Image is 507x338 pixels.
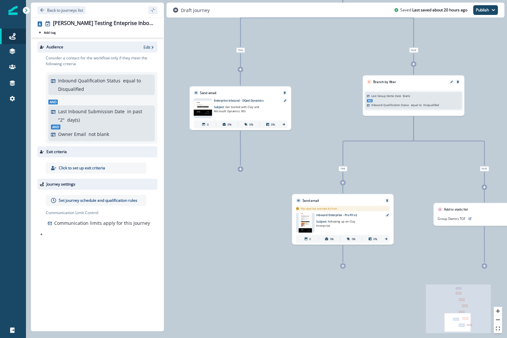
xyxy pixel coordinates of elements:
p: Edit [143,44,150,50]
span: False [409,48,418,53]
button: zoom in [494,307,502,316]
p: Set journey schedule and qualification rules [59,198,137,203]
span: And [367,99,373,102]
button: Publish [473,5,498,15]
p: Add to static list [444,207,468,212]
p: 0% [330,237,334,241]
button: Edit [448,81,455,83]
g: Edge from 342bf67d-cdec-4ca2-8e50-017c7d89a2c5 to node-edge-label0ea81804-8f76-43cb-b9ed-440fcf5e... [343,116,414,165]
p: Audience [46,44,63,50]
span: True [339,166,347,171]
p: 0% [271,122,275,127]
p: Disqualified [423,103,439,107]
p: Enterprise Inbound - DQed Dynamics [214,98,277,103]
p: equal to [123,77,141,84]
p: 0% [249,122,253,127]
div: Send emailRemoveThis asset has overrides for Fromemail asset unavailableInbound Enterprise - Pro ... [292,194,393,245]
p: Owner Email [58,131,86,138]
p: Saved [400,7,411,13]
button: Go back [37,6,86,14]
p: 0% [352,237,356,241]
div: True [305,166,381,171]
p: Consider a contact for the workflow only if they meet the following criteria [46,55,157,67]
p: Branch by filter [373,79,396,84]
p: Subject: [214,103,263,113]
img: Inflection [8,6,18,15]
button: Remove [455,80,461,83]
span: And [48,100,58,104]
p: Last saved about 20 hours ago [412,7,467,13]
p: Back to journeys list [47,7,83,13]
p: Send email [200,91,216,95]
p: Communication Limit Control [46,210,157,216]
img: email asset unavailable [299,213,312,233]
p: equal to [411,103,422,107]
button: preview [467,216,473,222]
p: Send email [303,198,319,203]
button: Add tag [37,30,57,35]
p: Group Demos TOF [438,216,465,221]
div: True [203,48,278,53]
button: fit view [494,324,502,333]
div: Branch by filterEditRemoveLast Group Demo DateblankAndInbound Qualification Statusequal to Disqua... [363,75,464,116]
p: Last Group Demo Date [371,94,401,98]
button: Remove [384,199,390,202]
button: zoom out [494,316,502,324]
div: False [376,48,451,53]
p: day(s) [67,116,80,123]
p: " 2 " [58,116,65,123]
p: blank [403,94,410,98]
p: 0% [373,237,377,241]
p: Inbound Enterprise - Pro Fit v2 [316,213,379,217]
span: True [236,48,245,53]
p: Subject: [316,217,365,228]
p: Draft journey [181,7,210,14]
span: Get Started with Clay and Microsoft Dynamics 365 [214,105,259,113]
img: email asset unavailable [194,101,212,115]
p: Last Inbound Submission Date [58,108,125,115]
p: 0 [207,122,209,127]
span: False [480,166,489,171]
p: Add tag [44,30,56,34]
div: Send emailRemoveemail asset unavailableEnterprise Inbound - DQed DynamicsSubject: Get Started wit... [190,86,291,130]
p: This asset has overrides for From [301,207,337,211]
span: Following up on Clay Enterprise [316,220,355,227]
p: in past [127,108,142,115]
p: 0 [309,237,311,241]
p: Communication limits apply for this Journey [54,220,150,226]
p: 0% [228,122,231,127]
button: Edit [143,44,155,50]
p: Inbound Qualification Status [371,103,409,107]
p: Journey settings [46,181,75,187]
p: not blank [89,131,109,138]
p: Exit criteria [46,149,67,155]
p: Inbound Qualification Status [58,77,120,84]
p: Click to set up exit criteria [59,165,105,171]
span: And [51,125,60,129]
button: sidebar collapse toggle [148,6,157,14]
g: Edge from 342bf67d-cdec-4ca2-8e50-017c7d89a2c5 to node-edge-label3fcc5e87-f055-4e41-9520-91e22a1c... [414,116,484,165]
div: [PERSON_NAME] Testing Enteprise Inbound DQ'd with Group Demo [53,20,155,27]
button: Remove [281,91,288,94]
p: Disqualified [58,86,84,92]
